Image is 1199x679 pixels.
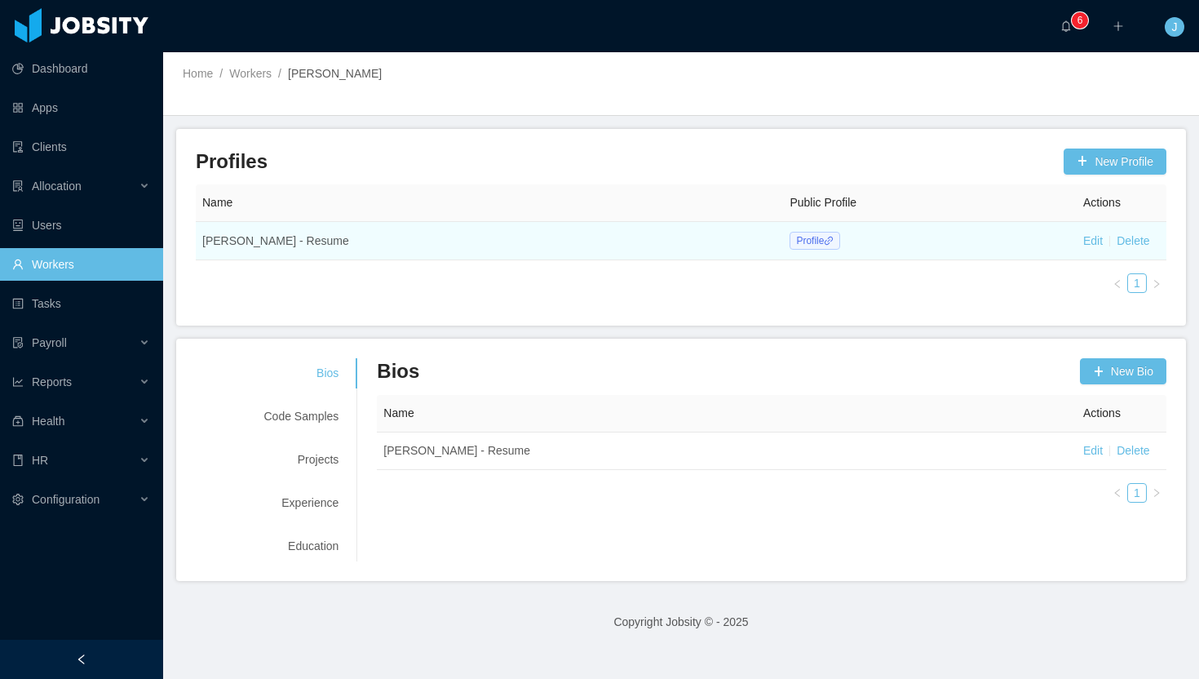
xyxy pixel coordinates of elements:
i: icon: file-protect [12,337,24,348]
a: Edit [1083,444,1103,457]
a: [PERSON_NAME] [288,67,382,80]
span: Public Profile [790,196,856,209]
i: icon: line-chart [12,376,24,388]
h3: Profiles [196,149,1064,175]
i: icon: medicine-box [12,415,24,427]
a: icon: profileTasks [12,287,150,320]
span: Actions [1083,196,1121,209]
i: icon: left [1113,488,1122,498]
span: Name [383,406,414,419]
p: 6 [1077,12,1083,29]
li: Next Page [1147,273,1166,293]
span: Profile [790,232,840,250]
a: Home [183,67,213,80]
li: Previous Page [1108,483,1127,503]
a: Delete [1117,234,1149,247]
li: Previous Page [1108,273,1127,293]
a: 1 [1128,484,1146,502]
div: Projects [245,445,359,475]
a: icon: plusNew Profile [1064,149,1166,184]
a: icon: pie-chartDashboard [12,52,150,85]
sup: 6 [1072,12,1088,29]
div: Code Samples [245,402,359,432]
i: icon: left [1113,279,1122,289]
footer: Copyright Jobsity © - 2025 [163,594,1199,650]
li: Next Page [1147,483,1166,503]
a: Delete [1117,444,1149,457]
span: / [278,67,281,80]
div: Education [245,531,359,561]
i: icon: right [1152,279,1161,289]
a: icon: userWorkers [12,248,150,281]
td: [PERSON_NAME] - Resume [377,433,1077,470]
li: 1 [1127,273,1147,293]
li: 1 [1127,483,1147,503]
i: icon: link [824,236,834,246]
span: Actions [1083,406,1121,419]
span: / [219,67,223,80]
span: Allocation [32,180,82,193]
i: icon: solution [12,180,24,192]
a: icon: plusNew Bio [1080,358,1166,394]
a: Edit [1083,234,1103,247]
a: icon: appstoreApps [12,91,150,124]
span: J [1172,17,1178,37]
i: icon: plus [1113,20,1124,32]
button: icon: plusNew Profile [1064,149,1166,175]
i: icon: setting [12,494,24,505]
button: icon: plusNew Bio [1080,358,1166,384]
h3: Bios [377,358,1080,384]
span: Payroll [32,336,67,349]
span: Name [202,196,232,209]
div: Experience [245,488,359,518]
a: Workers [229,67,272,80]
span: Configuration [32,493,100,506]
td: [PERSON_NAME] - Resume [196,222,783,260]
i: icon: bell [1060,20,1072,32]
div: Bios [245,358,359,388]
a: 1 [1128,274,1146,292]
span: Reports [32,375,72,388]
i: icon: book [12,455,24,466]
span: Health [32,415,64,428]
span: HR [32,454,48,467]
a: icon: auditClients [12,131,150,163]
i: icon: right [1152,488,1161,498]
a: icon: robotUsers [12,209,150,242]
